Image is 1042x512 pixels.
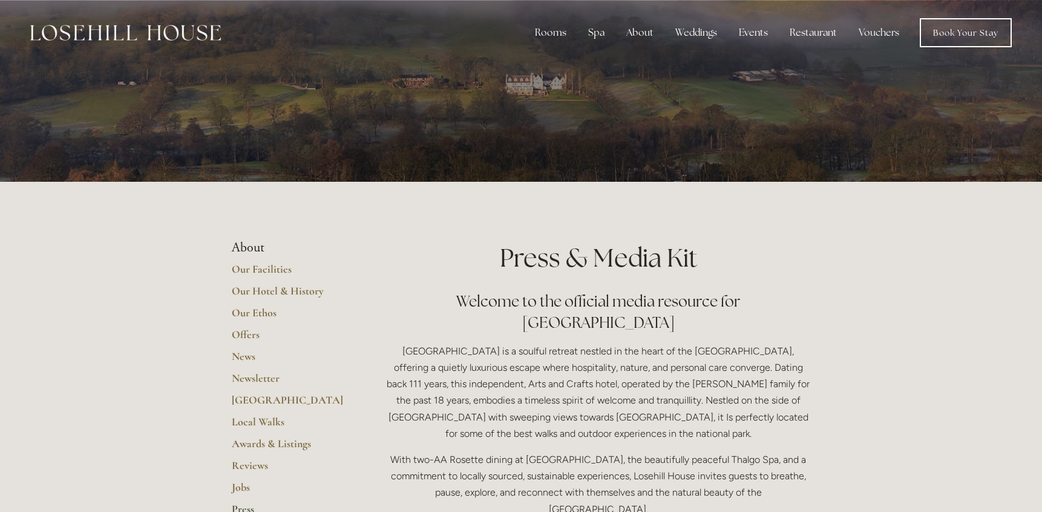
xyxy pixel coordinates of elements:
a: [GEOGRAPHIC_DATA] [232,393,347,415]
div: Spa [578,21,614,45]
a: Book Your Stay [920,18,1012,47]
a: Our Ethos [232,306,347,328]
a: Our Hotel & History [232,284,347,306]
p: [GEOGRAPHIC_DATA] is a soulful retreat nestled in the heart of the [GEOGRAPHIC_DATA], offering a ... [386,343,810,442]
a: Jobs [232,480,347,502]
h1: Press & Media Kit [386,240,810,276]
li: About [232,240,347,256]
div: About [617,21,663,45]
div: Restaurant [780,21,847,45]
a: Newsletter [232,371,347,393]
h2: Welcome to the official media resource for [GEOGRAPHIC_DATA] [386,291,810,333]
a: Offers [232,328,347,350]
div: Events [729,21,778,45]
a: Awards & Listings [232,437,347,459]
a: News [232,350,347,371]
div: Rooms [525,21,576,45]
a: Our Facilities [232,262,347,284]
img: Losehill House [30,25,221,41]
a: Reviews [232,459,347,480]
a: Local Walks [232,415,347,437]
a: Vouchers [849,21,909,45]
div: Weddings [666,21,727,45]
